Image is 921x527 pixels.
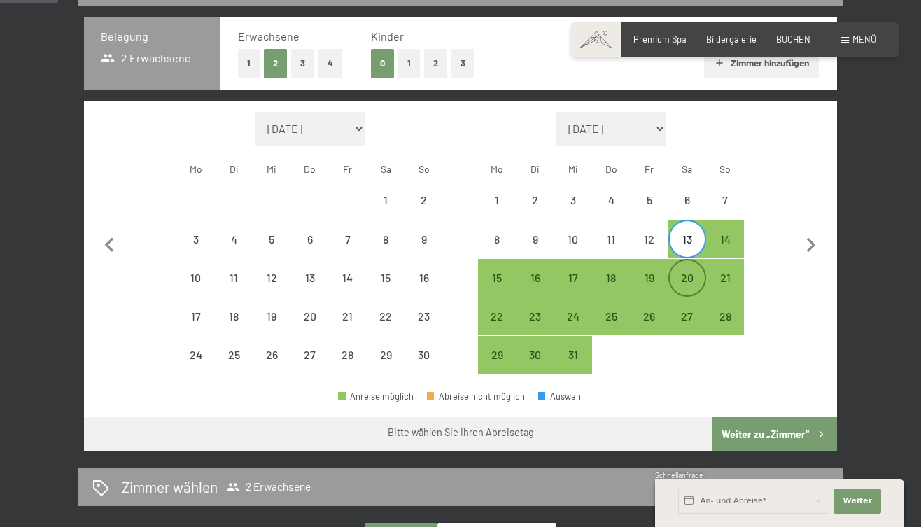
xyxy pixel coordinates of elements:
[478,220,516,258] div: Abreise nicht möglich
[706,34,757,45] a: Bildergalerie
[329,220,367,258] div: Abreise nicht möglich
[530,163,540,175] abbr: Dienstag
[568,163,578,175] abbr: Mittwoch
[216,311,251,346] div: 18
[668,259,706,297] div: Sat Dec 20 2025
[291,336,329,374] div: Abreise nicht möglich
[253,259,290,297] div: Abreise nicht möglich
[216,272,251,307] div: 11
[852,34,876,45] span: Menü
[405,297,442,335] div: Abreise nicht möglich
[215,220,253,258] div: Tue Nov 04 2025
[190,163,202,175] abbr: Montag
[554,297,592,335] div: Wed Dec 24 2025
[593,234,628,269] div: 11
[516,297,554,335] div: Abreise möglich
[479,234,514,269] div: 8
[631,272,666,307] div: 19
[478,259,516,297] div: Mon Dec 15 2025
[253,220,290,258] div: Wed Nov 05 2025
[254,234,289,269] div: 5
[177,220,215,258] div: Abreise nicht möglich
[405,336,442,374] div: Abreise nicht möglich
[479,349,514,384] div: 29
[177,259,215,297] div: Abreise nicht möglich
[329,259,367,297] div: Abreise nicht möglich
[215,336,253,374] div: Abreise nicht möglich
[478,297,516,335] div: Abreise möglich
[668,220,706,258] div: Abreise möglich
[330,234,365,269] div: 7
[230,163,239,175] abbr: Dienstag
[554,336,592,374] div: Wed Dec 31 2025
[631,195,666,230] div: 5
[177,220,215,258] div: Mon Nov 03 2025
[254,349,289,384] div: 26
[518,195,553,230] div: 2
[704,48,818,78] button: Zimmer hinzufügen
[388,426,534,440] div: Bitte wählen Sie Ihren Abreisetag
[556,234,591,269] div: 10
[343,163,352,175] abbr: Freitag
[554,297,592,335] div: Abreise möglich
[367,297,405,335] div: Abreise nicht möglich
[706,297,744,335] div: Sun Dec 28 2025
[291,297,329,335] div: Thu Nov 20 2025
[367,297,405,335] div: Sat Nov 22 2025
[706,297,744,335] div: Abreise möglich
[706,220,744,258] div: Sun Dec 14 2025
[291,336,329,374] div: Thu Nov 27 2025
[516,297,554,335] div: Tue Dec 23 2025
[516,336,554,374] div: Tue Dec 30 2025
[291,259,329,297] div: Thu Nov 13 2025
[630,259,668,297] div: Fri Dec 19 2025
[478,259,516,297] div: Abreise möglich
[368,234,403,269] div: 8
[253,259,290,297] div: Wed Nov 12 2025
[215,336,253,374] div: Tue Nov 25 2025
[101,50,191,66] span: 2 Erwachsene
[451,49,474,78] button: 3
[593,272,628,307] div: 18
[556,195,591,230] div: 3
[538,392,583,401] div: Auswahl
[405,181,442,219] div: Sun Nov 02 2025
[706,259,744,297] div: Abreise möglich
[478,220,516,258] div: Mon Dec 08 2025
[592,220,630,258] div: Abreise nicht möglich
[670,234,705,269] div: 13
[367,336,405,374] div: Sat Nov 29 2025
[177,336,215,374] div: Mon Nov 24 2025
[291,297,329,335] div: Abreise nicht möglich
[329,259,367,297] div: Fri Nov 14 2025
[406,349,441,384] div: 30
[101,29,203,44] h3: Belegung
[516,181,554,219] div: Tue Dec 02 2025
[367,220,405,258] div: Abreise nicht möglich
[291,220,329,258] div: Thu Nov 06 2025
[253,220,290,258] div: Abreise nicht möglich
[554,259,592,297] div: Wed Dec 17 2025
[329,297,367,335] div: Abreise nicht möglich
[215,259,253,297] div: Abreise nicht möglich
[479,272,514,307] div: 15
[178,311,213,346] div: 17
[291,49,314,78] button: 3
[633,34,687,45] span: Premium Spa
[630,181,668,219] div: Fri Dec 05 2025
[796,112,826,375] button: Nächster Monat
[706,220,744,258] div: Abreise möglich
[424,49,447,78] button: 2
[406,234,441,269] div: 9
[706,181,744,219] div: Sun Dec 07 2025
[329,297,367,335] div: Fri Nov 21 2025
[253,297,290,335] div: Wed Nov 19 2025
[253,336,290,374] div: Abreise nicht möglich
[630,220,668,258] div: Fri Dec 12 2025
[406,272,441,307] div: 16
[367,220,405,258] div: Sat Nov 08 2025
[554,220,592,258] div: Wed Dec 10 2025
[592,181,630,219] div: Thu Dec 04 2025
[427,392,525,401] div: Abreise nicht möglich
